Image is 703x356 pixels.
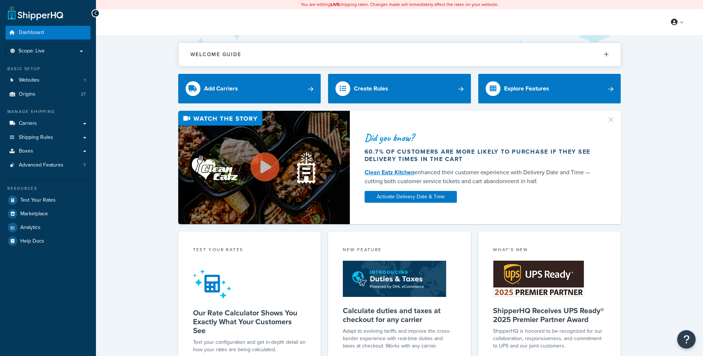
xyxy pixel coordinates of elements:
h5: ShipperHQ Receives UPS Ready® 2025 Premier Partner Award [493,306,606,324]
h5: Our Rate Calculator Shows You Exactly What Your Customers See [193,308,306,335]
div: What's New [493,246,606,255]
span: Scope: Live [18,48,45,54]
h2: Welcome Guide [190,52,241,57]
div: 60.7% of customers are more likely to purchase if they see delivery times in the cart [365,148,598,163]
div: Manage Shipping [6,109,90,115]
div: New Feature [343,246,456,255]
a: Activate Delivery Date & Time [365,191,457,203]
b: LIVE [331,1,340,8]
a: Websites1 [6,73,90,87]
div: Resources [6,185,90,192]
a: Analytics [6,221,90,234]
span: Shipping Rules [19,134,53,141]
span: 27 [81,91,86,97]
button: Open Resource Center [677,330,696,349]
span: Origins [19,91,35,97]
a: Carriers [6,117,90,130]
a: Help Docs [6,235,90,248]
span: Advanced Features [19,162,63,168]
p: Adapt to evolving tariffs and improve the cross-border experience with real-time duties and taxes... [343,328,456,350]
span: Analytics [20,225,41,231]
a: Dashboard [6,26,90,40]
a: Clean Eatz Kitchen [365,168,414,177]
span: 1 [84,77,86,83]
li: Origins [6,88,90,101]
a: Shipping Rules [6,131,90,144]
a: Test Your Rates [6,194,90,207]
h5: Calculate duties and taxes at checkout for any carrier [343,306,456,324]
div: Create Rules [354,83,388,94]
span: Test Your Rates [20,197,56,203]
a: Marketplace [6,207,90,220]
div: Did you know? [365,133,598,143]
button: Welcome Guide [179,43,621,66]
span: Marketplace [20,211,48,217]
div: enhanced their customer experience with Delivery Date and Time — cutting both customer service ti... [365,168,598,186]
div: Basic Setup [6,66,90,72]
span: Websites [19,77,39,83]
span: Carriers [19,120,37,127]
a: Explore Features [478,74,621,103]
div: Test your configuration and get in-depth detail on how your rates are being calculated. [193,339,306,353]
a: Advanced Features7 [6,158,90,172]
li: Advanced Features [6,158,90,172]
span: Help Docs [20,238,44,244]
a: Create Rules [328,74,471,103]
div: Test your rates [193,246,306,255]
img: Video thumbnail [178,111,350,224]
a: Add Carriers [178,74,321,103]
span: 7 [83,162,86,168]
a: Boxes [6,144,90,158]
span: Boxes [19,148,33,154]
li: Websites [6,73,90,87]
div: Add Carriers [204,83,238,94]
p: ShipperHQ is honored to be recognized for our collaboration, responsiveness, and commitment to UP... [493,328,606,350]
span: Dashboard [19,30,44,36]
a: Origins27 [6,88,90,101]
div: Explore Features [504,83,549,94]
